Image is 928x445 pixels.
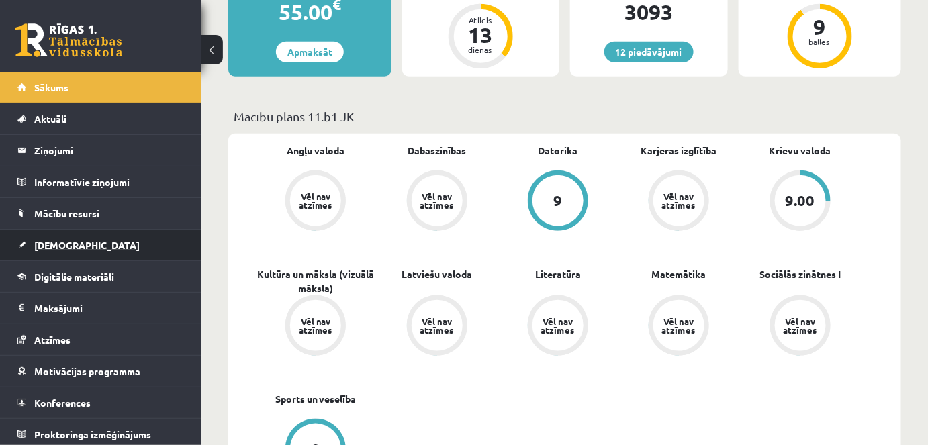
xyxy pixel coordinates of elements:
[498,170,618,234] a: 9
[538,144,577,158] a: Datorika
[17,166,185,197] a: Informatīvie ziņojumi
[604,42,694,62] a: 12 piedāvājumi
[461,24,501,46] div: 13
[800,38,840,46] div: balles
[34,270,114,283] span: Digitālie materiāli
[17,356,185,387] a: Motivācijas programma
[786,193,815,208] div: 9.00
[461,16,501,24] div: Atlicis
[17,387,185,418] a: Konferences
[34,135,185,166] legend: Ziņojumi
[255,295,376,358] a: Vēl nav atzīmes
[17,135,185,166] a: Ziņojumi
[418,317,456,334] div: Vēl nav atzīmes
[34,81,68,93] span: Sākums
[770,144,831,158] a: Krievu valoda
[408,144,466,158] a: Dabaszinības
[553,193,562,208] div: 9
[34,166,185,197] legend: Informatīvie ziņojumi
[800,16,840,38] div: 9
[297,317,334,334] div: Vēl nav atzīmes
[660,317,698,334] div: Vēl nav atzīmes
[34,293,185,324] legend: Maksājumi
[17,103,185,134] a: Aktuāli
[34,397,91,409] span: Konferences
[275,392,357,406] a: Sports un veselība
[461,46,501,54] div: dienas
[297,192,334,209] div: Vēl nav atzīmes
[17,230,185,260] a: [DEMOGRAPHIC_DATA]
[618,295,739,358] a: Vēl nav atzīmes
[740,170,861,234] a: 9.00
[376,170,497,234] a: Vēl nav atzīmes
[17,261,185,292] a: Digitālie materiāli
[17,324,185,355] a: Atzīmes
[402,267,472,281] a: Latviešu valoda
[255,170,376,234] a: Vēl nav atzīmes
[34,334,71,346] span: Atzīmes
[255,267,376,295] a: Kultūra un māksla (vizuālā māksla)
[287,144,344,158] a: Angļu valoda
[740,295,861,358] a: Vēl nav atzīmes
[34,207,99,219] span: Mācību resursi
[17,198,185,229] a: Mācību resursi
[660,192,698,209] div: Vēl nav atzīmes
[641,144,717,158] a: Karjeras izglītība
[539,317,577,334] div: Vēl nav atzīmes
[276,42,344,62] a: Apmaksāt
[34,113,66,125] span: Aktuāli
[34,239,140,251] span: [DEMOGRAPHIC_DATA]
[418,192,456,209] div: Vēl nav atzīmes
[652,267,706,281] a: Matemātika
[17,72,185,103] a: Sākums
[535,267,581,281] a: Literatūra
[376,295,497,358] a: Vēl nav atzīmes
[234,107,896,126] p: Mācību plāns 11.b1 JK
[15,23,122,57] a: Rīgas 1. Tālmācības vidusskola
[759,267,841,281] a: Sociālās zinātnes I
[34,428,151,440] span: Proktoringa izmēģinājums
[782,317,819,334] div: Vēl nav atzīmes
[618,170,739,234] a: Vēl nav atzīmes
[498,295,618,358] a: Vēl nav atzīmes
[17,293,185,324] a: Maksājumi
[34,365,140,377] span: Motivācijas programma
